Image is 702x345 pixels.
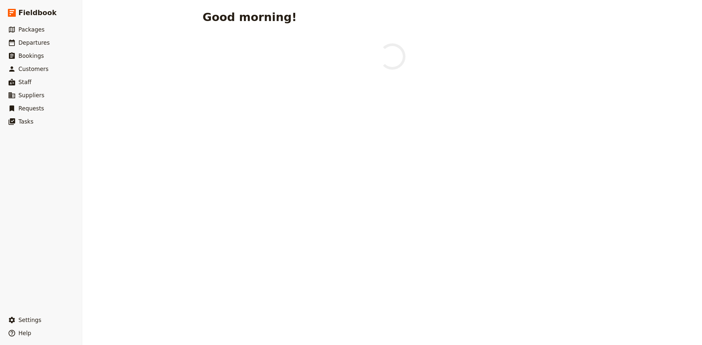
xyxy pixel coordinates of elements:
span: Bookings [18,53,44,59]
span: Fieldbook [18,8,57,18]
span: Help [18,330,31,336]
span: Customers [18,66,48,72]
span: Packages [18,26,44,33]
span: Suppliers [18,92,44,99]
span: Settings [18,317,41,323]
span: Staff [18,79,32,85]
span: Departures [18,39,50,46]
span: Tasks [18,118,34,125]
h1: Good morning! [203,11,297,24]
span: Requests [18,105,44,112]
